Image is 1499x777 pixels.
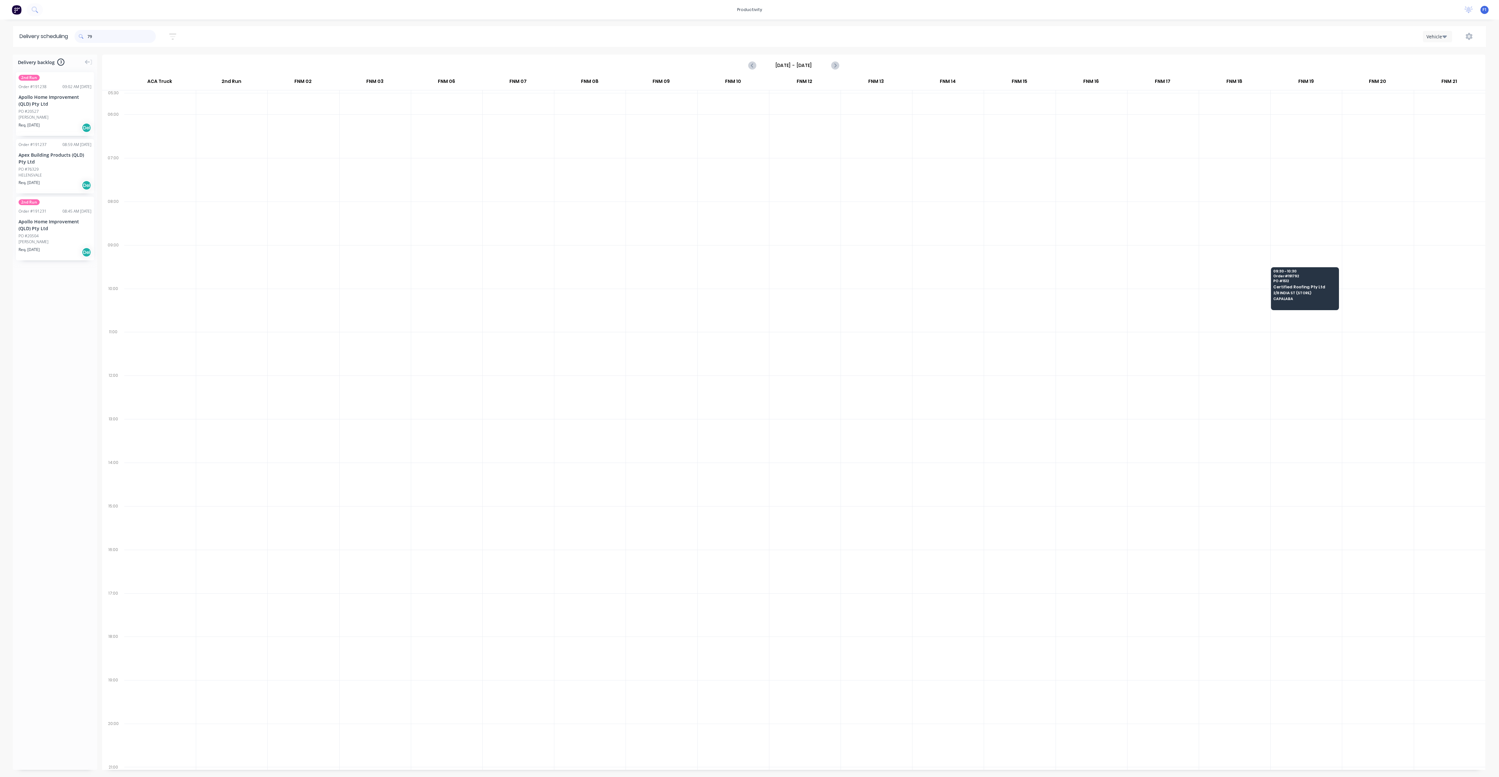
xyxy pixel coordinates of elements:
[102,89,124,111] div: 05:30
[1273,269,1336,273] span: 09:30 - 10:30
[1055,76,1127,90] div: FNM 16
[19,84,47,90] div: Order # 191238
[102,415,124,459] div: 13:00
[19,199,40,205] span: 2nd Run
[19,172,91,178] div: HELENSVALE
[1342,76,1413,90] div: FNM 20
[102,676,124,720] div: 19:00
[19,109,39,114] div: PO #20527
[82,123,91,133] div: Del
[482,76,554,90] div: FNM 07
[1273,279,1336,283] span: PO # 1512
[1273,285,1336,289] span: Certified Roofing Pty Ltd
[984,76,1055,90] div: FNM 15
[102,633,124,676] div: 18:00
[18,59,55,66] span: Delivery backlog
[769,76,840,90] div: FNM 12
[102,285,124,328] div: 10:00
[13,26,74,47] div: Delivery scheduling
[626,76,697,90] div: FNM 09
[19,166,39,172] div: PO #76329
[62,142,91,148] div: 08:59 AM [DATE]
[57,59,64,66] span: 3
[124,76,196,90] div: ACA Truck
[339,76,410,90] div: FNM 03
[19,239,91,245] div: [PERSON_NAME]
[102,241,124,285] div: 09:00
[19,180,40,186] span: Req. [DATE]
[12,5,21,15] img: Factory
[102,502,124,546] div: 15:00
[19,75,40,81] span: 2nd Run
[19,94,91,107] div: Apollo Home Improvement (QLD) Pty Ltd
[102,720,124,763] div: 20:00
[102,328,124,372] div: 11:00
[1273,274,1336,278] span: Order # 191792
[102,372,124,415] div: 12:00
[411,76,482,90] div: FNM 06
[1127,76,1198,90] div: FNM 17
[1270,76,1342,90] div: FNM 19
[1423,31,1452,42] button: Vehicle
[697,76,768,90] div: FNM 10
[19,208,47,214] div: Order # 191231
[102,459,124,502] div: 14:00
[19,218,91,232] div: Apollo Home Improvement (QLD) Pty Ltd
[62,84,91,90] div: 09:02 AM [DATE]
[102,198,124,241] div: 08:00
[82,180,91,190] div: Del
[19,142,47,148] div: Order # 191237
[19,151,91,165] div: Apex Building Products (QLD) Pty Ltd
[19,114,91,120] div: [PERSON_NAME]
[62,208,91,214] div: 08:45 AM [DATE]
[196,76,267,90] div: 2nd Run
[841,76,912,90] div: FNM 13
[19,233,39,239] div: PO #20504
[1273,297,1336,301] span: CAPALABA
[102,111,124,154] div: 06:00
[1482,7,1487,13] span: F1
[82,247,91,257] div: Del
[912,76,983,90] div: FNM 14
[102,154,124,198] div: 07:00
[102,589,124,633] div: 17:00
[102,546,124,589] div: 16:00
[267,76,339,90] div: FNM 02
[19,247,40,253] span: Req. [DATE]
[19,122,40,128] span: Req. [DATE]
[1199,76,1270,90] div: FNM 18
[1413,76,1485,90] div: FNM 21
[734,5,765,15] div: productivity
[554,76,625,90] div: FNM 08
[102,763,124,771] div: 21:00
[88,30,156,43] input: Search for orders
[1426,33,1445,40] div: Vehicle
[1273,291,1336,295] span: 2/8 INDIA ST (STORE)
